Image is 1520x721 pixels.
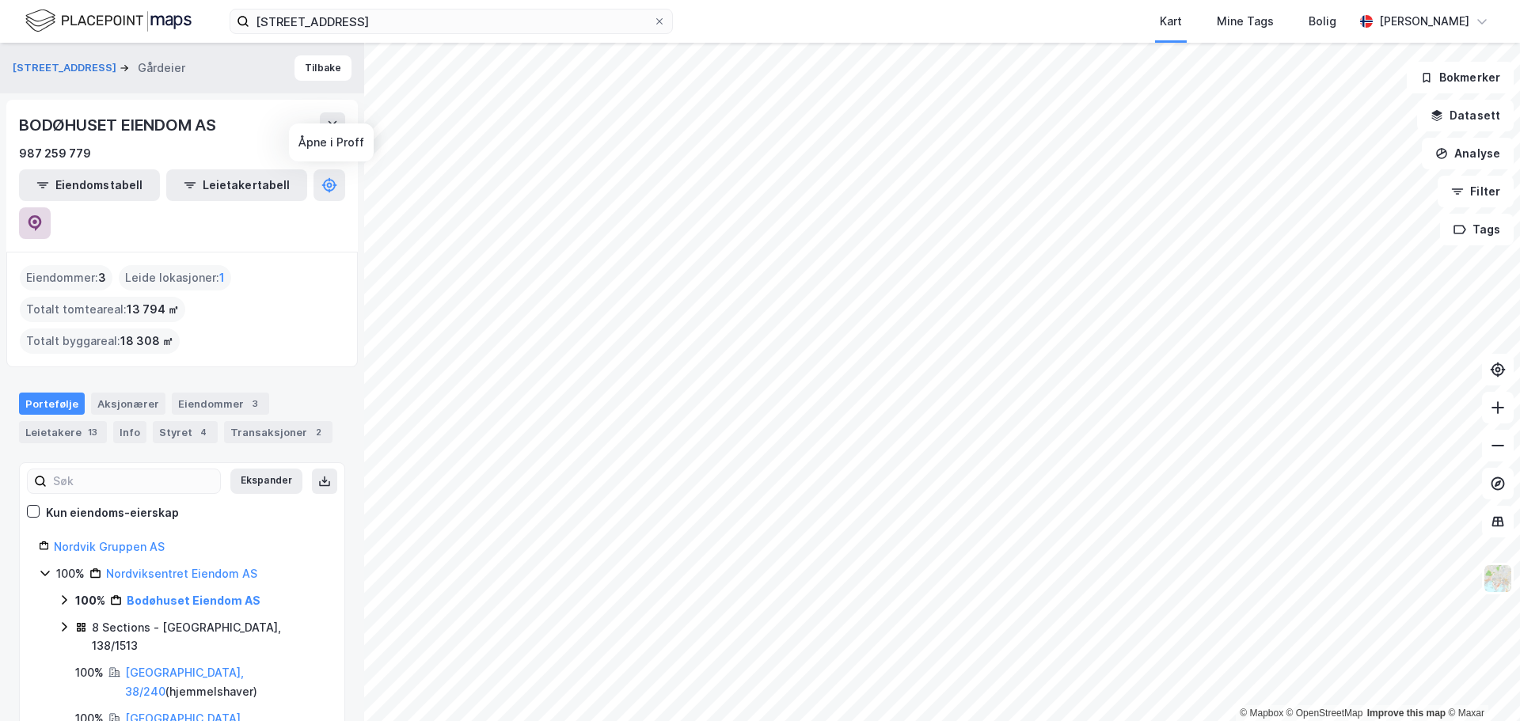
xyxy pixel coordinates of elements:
[1160,12,1182,31] div: Kart
[19,393,85,415] div: Portefølje
[25,7,192,35] img: logo.f888ab2527a4732fd821a326f86c7f29.svg
[54,540,165,553] a: Nordvik Gruppen AS
[230,469,302,494] button: Ekspander
[1407,62,1514,93] button: Bokmerker
[127,594,260,607] a: Bodøhuset Eiendom AS
[249,9,653,33] input: Søk på adresse, matrikkel, gårdeiere, leietakere eller personer
[1367,708,1446,719] a: Improve this map
[1422,138,1514,169] button: Analyse
[19,112,219,138] div: BODØHUSET EIENDOM AS
[1217,12,1274,31] div: Mine Tags
[247,396,263,412] div: 3
[196,424,211,440] div: 4
[120,332,173,351] span: 18 308 ㎡
[113,421,146,443] div: Info
[127,300,179,319] span: 13 794 ㎡
[75,591,105,610] div: 100%
[119,265,231,290] div: Leide lokasjoner :
[1240,708,1283,719] a: Mapbox
[172,393,269,415] div: Eiendommer
[47,469,220,493] input: Søk
[1441,645,1520,721] iframe: Chat Widget
[13,60,120,76] button: [STREET_ADDRESS]
[1379,12,1469,31] div: [PERSON_NAME]
[125,666,244,698] a: [GEOGRAPHIC_DATA], 38/240
[1438,176,1514,207] button: Filter
[1417,100,1514,131] button: Datasett
[91,393,165,415] div: Aksjonærer
[75,663,104,682] div: 100%
[56,564,85,583] div: 100%
[294,55,351,81] button: Tilbake
[19,169,160,201] button: Eiendomstabell
[92,618,325,656] div: 8 Sections - [GEOGRAPHIC_DATA], 138/1513
[1441,645,1520,721] div: Kontrollprogram for chat
[1440,214,1514,245] button: Tags
[98,268,106,287] span: 3
[1309,12,1336,31] div: Bolig
[138,59,185,78] div: Gårdeier
[1286,708,1363,719] a: OpenStreetMap
[166,169,307,201] button: Leietakertabell
[19,144,91,163] div: 987 259 779
[106,567,257,580] a: Nordviksentret Eiendom AS
[310,424,326,440] div: 2
[1483,564,1513,594] img: Z
[224,421,332,443] div: Transaksjoner
[20,328,180,354] div: Totalt byggareal :
[153,421,218,443] div: Styret
[20,297,185,322] div: Totalt tomteareal :
[19,421,107,443] div: Leietakere
[46,503,179,522] div: Kun eiendoms-eierskap
[85,424,101,440] div: 13
[125,663,325,701] div: ( hjemmelshaver )
[219,268,225,287] span: 1
[20,265,112,290] div: Eiendommer :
